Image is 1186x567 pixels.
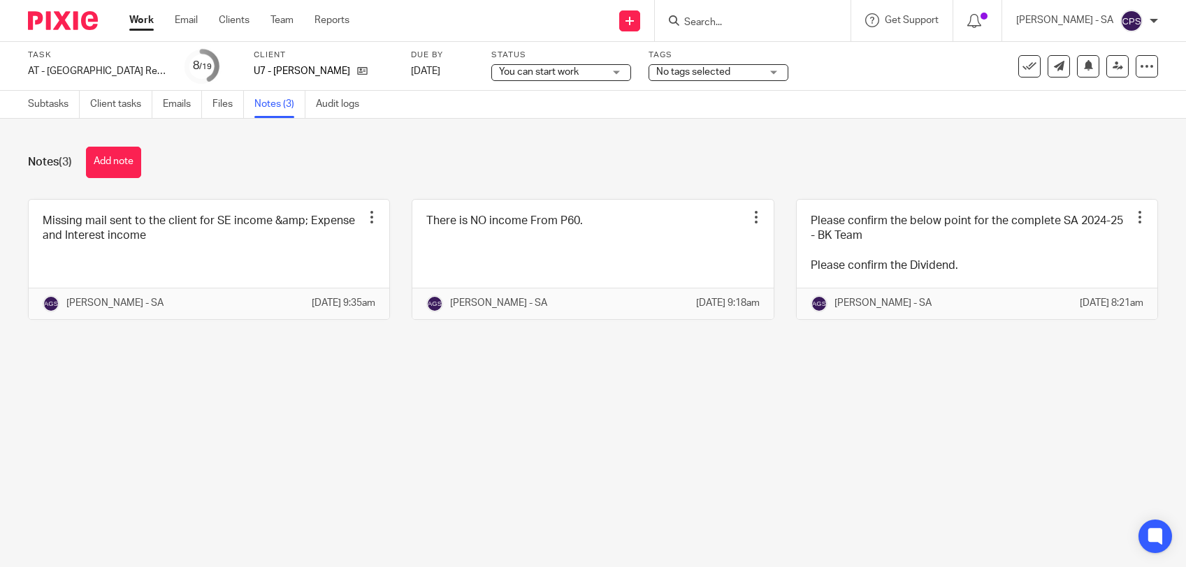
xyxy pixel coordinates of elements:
p: [DATE] 8:21am [1080,296,1143,310]
p: [DATE] 9:35am [312,296,375,310]
a: Clients [219,13,250,27]
div: 8 [193,58,212,74]
label: Task [28,50,168,61]
p: [DATE] 9:18am [696,296,760,310]
span: No tags selected [656,67,730,77]
a: Emails [163,91,202,118]
p: [PERSON_NAME] - SA [66,296,164,310]
p: [PERSON_NAME] - SA [834,296,932,310]
img: Pixie [28,11,98,30]
label: Tags [649,50,788,61]
img: svg%3E [43,295,59,312]
a: Files [212,91,244,118]
a: Notes (3) [254,91,305,118]
a: Audit logs [316,91,370,118]
img: svg%3E [426,295,443,312]
a: Work [129,13,154,27]
span: Get Support [885,15,939,25]
p: [PERSON_NAME] - SA [450,296,547,310]
small: /19 [199,63,212,71]
img: svg%3E [811,295,827,312]
div: AT - [GEOGRAPHIC_DATA] Return - PE [DATE] [28,64,168,78]
p: [PERSON_NAME] - SA [1016,13,1113,27]
label: Client [254,50,393,61]
button: Add note [86,147,141,178]
a: Subtasks [28,91,80,118]
label: Status [491,50,631,61]
div: AT - SA Return - PE 05-04-2025 [28,64,168,78]
h1: Notes [28,155,72,170]
label: Due by [411,50,474,61]
img: svg%3E [1120,10,1143,32]
span: [DATE] [411,66,440,76]
a: Reports [314,13,349,27]
span: (3) [59,156,72,168]
a: Client tasks [90,91,152,118]
input: Search [683,17,809,29]
a: Email [175,13,198,27]
span: You can start work [499,67,579,77]
p: U7 - [PERSON_NAME] [254,64,350,78]
a: Team [270,13,294,27]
